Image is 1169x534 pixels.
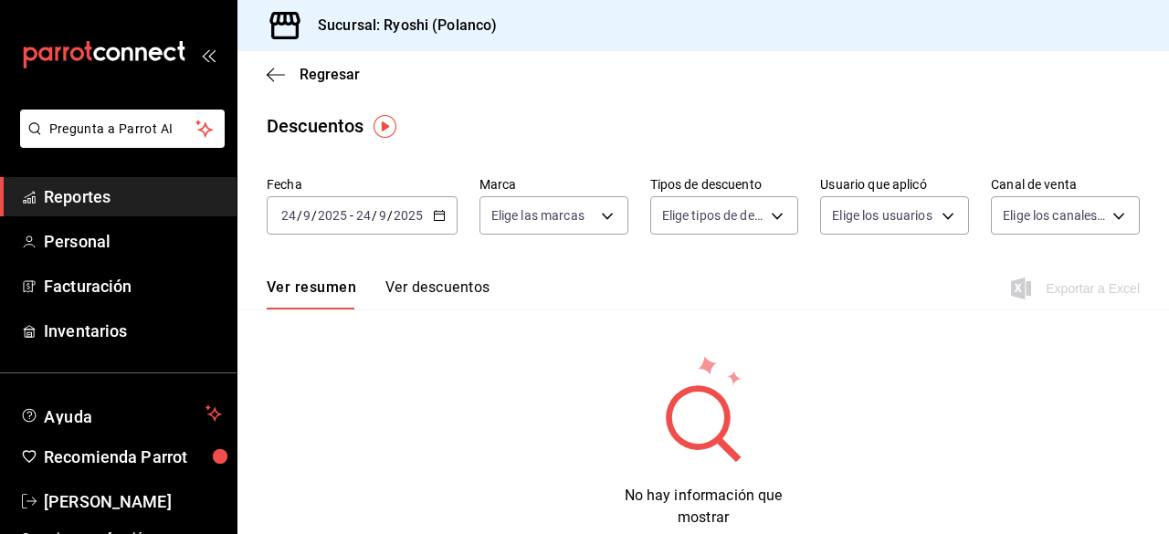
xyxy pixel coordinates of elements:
span: Inventarios [44,319,222,343]
label: Usuario que aplicó [820,178,969,191]
button: Ver descuentos [385,278,490,309]
h3: Sucursal: Ryoshi (Polanco) [303,15,497,37]
span: Personal [44,229,222,254]
span: Pregunta a Parrot AI [49,120,196,139]
button: open_drawer_menu [201,47,216,62]
span: / [387,208,393,223]
span: / [297,208,302,223]
span: Ayuda [44,403,198,424]
span: Regresar [300,66,360,83]
img: Tooltip marker [374,115,396,138]
span: [PERSON_NAME] [44,489,222,514]
input: ---- [393,208,424,223]
label: Tipos de descuento [650,178,799,191]
div: navigation tabs [267,278,490,309]
input: -- [355,208,372,223]
span: Reportes [44,184,222,209]
span: Elige tipos de descuento [662,206,765,225]
span: Facturación [44,274,222,298]
label: Marca [479,178,628,191]
label: Fecha [267,178,458,191]
input: -- [280,208,297,223]
input: -- [378,208,387,223]
button: Regresar [267,66,360,83]
input: -- [302,208,311,223]
input: ---- [317,208,348,223]
span: Recomienda Parrot [44,445,222,469]
a: Pregunta a Parrot AI [13,132,225,152]
span: - [350,208,353,223]
div: Descuentos [267,112,363,140]
button: Ver resumen [267,278,356,309]
span: No hay información que mostrar [625,487,783,526]
button: Pregunta a Parrot AI [20,110,225,148]
label: Canal de venta [991,178,1140,191]
span: / [372,208,377,223]
span: Elige los usuarios [832,206,932,225]
span: / [311,208,317,223]
span: Elige los canales de venta [1003,206,1106,225]
span: Elige las marcas [491,206,584,225]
